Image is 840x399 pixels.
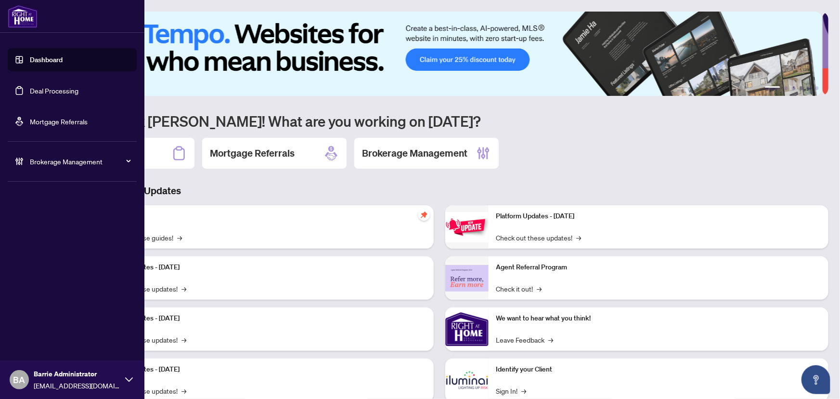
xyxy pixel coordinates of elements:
button: 3 [792,86,796,90]
img: We want to hear what you think! [445,307,489,351]
p: Platform Updates - [DATE] [101,364,426,375]
span: pushpin [418,209,430,221]
span: Barrie Administrator [34,369,120,379]
a: Sign In!→ [496,386,527,396]
button: 5 [807,86,811,90]
a: Mortgage Referrals [30,117,88,126]
a: Dashboard [30,55,63,64]
span: [EMAIL_ADDRESS][DOMAIN_NAME] [34,380,120,391]
a: Check out these updates!→ [496,232,582,243]
span: → [177,232,182,243]
button: 1 [765,86,780,90]
button: 6 [815,86,819,90]
span: → [577,232,582,243]
span: → [181,334,186,345]
button: Open asap [801,365,830,394]
span: → [549,334,554,345]
img: Agent Referral Program [445,265,489,292]
p: We want to hear what you think! [496,313,821,324]
img: Slide 0 [50,12,822,96]
p: Agent Referral Program [496,262,821,273]
p: Platform Updates - [DATE] [496,211,821,222]
p: Platform Updates - [DATE] [101,313,426,324]
p: Self-Help [101,211,426,222]
span: BA [13,373,26,386]
h3: Brokerage & Industry Updates [50,184,828,198]
p: Platform Updates - [DATE] [101,262,426,273]
span: Brokerage Management [30,156,130,167]
a: Leave Feedback→ [496,334,554,345]
h1: Welcome back [PERSON_NAME]! What are you working on [DATE]? [50,112,828,130]
button: 4 [800,86,803,90]
span: → [522,386,527,396]
span: → [181,386,186,396]
a: Check it out!→ [496,283,542,294]
a: Deal Processing [30,86,78,95]
span: → [537,283,542,294]
span: → [181,283,186,294]
img: Platform Updates - June 23, 2025 [445,212,489,242]
h2: Brokerage Management [362,146,467,160]
h2: Mortgage Referrals [210,146,295,160]
button: 2 [784,86,788,90]
img: logo [8,5,38,28]
p: Identify your Client [496,364,821,375]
